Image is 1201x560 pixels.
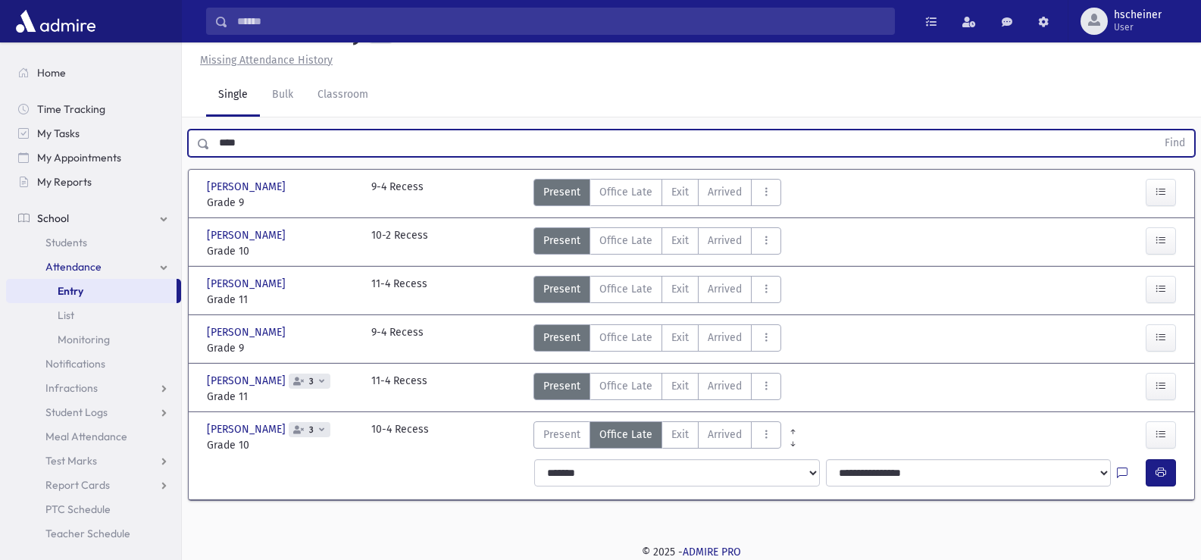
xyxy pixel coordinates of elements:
div: AttTypes [533,276,781,308]
span: Exit [671,233,689,249]
a: Notifications [6,352,181,376]
div: © 2025 - [206,544,1177,560]
span: Office Late [599,330,652,346]
span: Exit [671,184,689,200]
span: Arrived [708,427,742,443]
span: Exit [671,427,689,443]
span: Teacher Schedule [45,527,130,540]
div: AttTypes [533,324,781,356]
span: [PERSON_NAME] [207,421,289,437]
span: [PERSON_NAME] [207,179,289,195]
span: Office Late [599,184,652,200]
span: [PERSON_NAME] [207,324,289,340]
span: Arrived [708,184,742,200]
span: Arrived [708,330,742,346]
a: Meal Attendance [6,424,181,449]
span: List [58,308,74,322]
span: Office Late [599,281,652,297]
a: Entry [6,279,177,303]
a: Teacher Schedule [6,521,181,546]
div: AttTypes [533,227,781,259]
span: Students [45,236,87,249]
a: Missing Attendance History [194,54,333,67]
span: Time Tracking [37,102,105,116]
span: Grade 10 [207,437,356,453]
span: 3 [306,377,317,386]
span: Grade 11 [207,292,356,308]
span: School [37,211,69,225]
span: PTC Schedule [45,502,111,516]
span: [PERSON_NAME] [207,227,289,243]
div: 11-4 Recess [371,373,427,405]
span: Entry [58,284,83,298]
span: Present [543,184,580,200]
span: Present [543,330,580,346]
input: Search [228,8,894,35]
span: Office Late [599,378,652,394]
span: 3 [306,425,317,435]
a: Report Cards [6,473,181,497]
div: AttTypes [533,373,781,405]
span: Infractions [45,381,98,395]
a: Test Marks [6,449,181,473]
a: My Tasks [6,121,181,145]
a: Home [6,61,181,85]
span: [PERSON_NAME] [207,373,289,389]
a: Classroom [305,74,380,117]
button: Find [1156,130,1194,156]
span: Present [543,427,580,443]
span: Present [543,378,580,394]
a: Single [206,74,260,117]
a: School [6,206,181,230]
a: Bulk [260,74,305,117]
span: Arrived [708,233,742,249]
span: Grade 11 [207,389,356,405]
u: Missing Attendance History [200,54,333,67]
span: Test Marks [45,454,97,468]
span: Present [543,281,580,297]
a: Students [6,230,181,255]
span: My Reports [37,175,92,189]
span: Home [37,66,66,80]
a: Attendance [6,255,181,279]
img: AdmirePro [12,6,99,36]
div: 9-4 Recess [371,324,424,356]
div: 9-4 Recess [371,179,424,211]
span: Arrived [708,281,742,297]
span: Grade 10 [207,243,356,259]
span: Attendance [45,260,102,274]
span: My Tasks [37,127,80,140]
span: Report Cards [45,478,110,492]
a: List [6,303,181,327]
span: Meal Attendance [45,430,127,443]
div: AttTypes [533,179,781,211]
a: Time Tracking [6,97,181,121]
span: Exit [671,281,689,297]
span: Exit [671,330,689,346]
span: Office Late [599,427,652,443]
span: hscheiner [1114,9,1162,21]
a: Infractions [6,376,181,400]
a: Student Logs [6,400,181,424]
span: Office Late [599,233,652,249]
span: Grade 9 [207,340,356,356]
span: Present [543,233,580,249]
span: My Appointments [37,151,121,164]
div: AttTypes [533,421,781,453]
div: 10-2 Recess [371,227,428,259]
a: My Appointments [6,145,181,170]
span: Arrived [708,378,742,394]
span: Notifications [45,357,105,371]
a: My Reports [6,170,181,194]
span: User [1114,21,1162,33]
a: PTC Schedule [6,497,181,521]
span: Exit [671,378,689,394]
span: Student Logs [45,405,108,419]
div: 10-4 Recess [371,421,429,453]
a: Monitoring [6,327,181,352]
span: Grade 9 [207,195,356,211]
div: 11-4 Recess [371,276,427,308]
span: Monitoring [58,333,110,346]
span: [PERSON_NAME] [207,276,289,292]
